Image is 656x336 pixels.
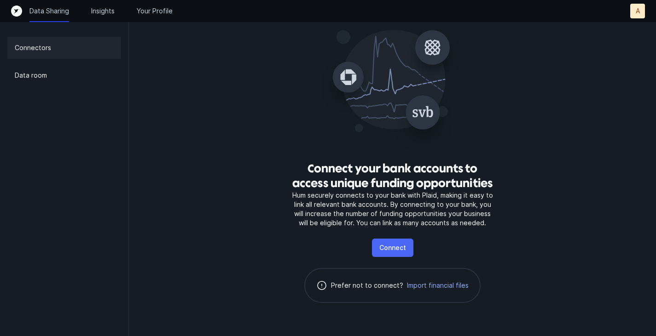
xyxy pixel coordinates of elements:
[290,161,496,191] h3: Connect your bank accounts to access unique funding opportunities
[630,4,645,18] button: A
[290,191,496,228] p: Hum securely connects to your bank with Plaid, making it easy to link all relevant bank accounts....
[372,239,413,257] button: Connect
[91,6,115,16] a: Insights
[407,281,469,290] span: Import financial files
[7,37,121,59] a: Connectors
[15,42,51,53] p: Connectors
[331,280,403,291] p: Prefer not to connect?
[319,22,466,154] img: Connect your bank accounts to access unique funding opportunities
[379,242,406,253] p: Connect
[15,70,47,81] p: Data room
[7,64,121,86] a: Data room
[29,6,69,16] a: Data Sharing
[636,6,640,16] p: A
[137,6,173,16] a: Your Profile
